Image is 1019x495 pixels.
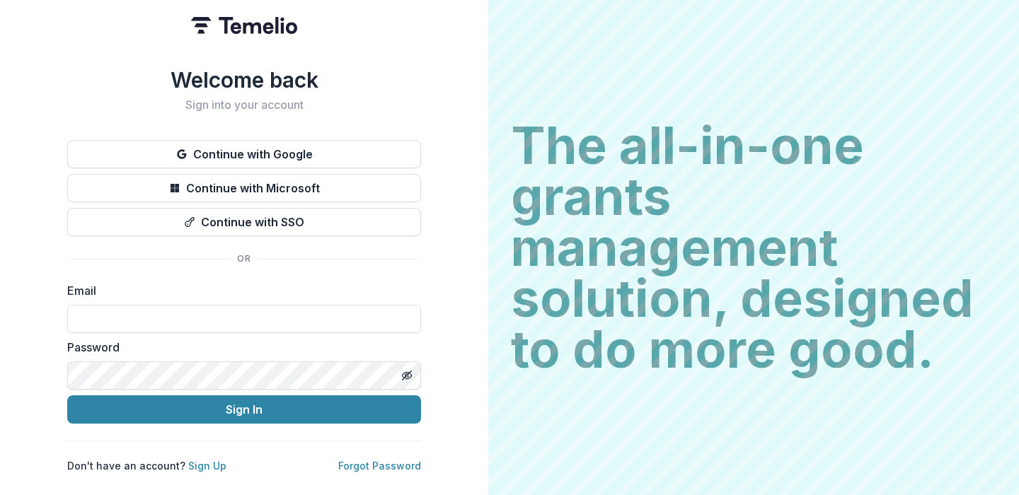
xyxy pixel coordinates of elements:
[396,364,418,387] button: Toggle password visibility
[67,282,413,299] label: Email
[67,208,421,236] button: Continue with SSO
[67,339,413,356] label: Password
[67,98,421,112] h2: Sign into your account
[188,460,226,472] a: Sign Up
[191,17,297,34] img: Temelio
[338,460,421,472] a: Forgot Password
[67,395,421,424] button: Sign In
[67,140,421,168] button: Continue with Google
[67,174,421,202] button: Continue with Microsoft
[67,458,226,473] p: Don't have an account?
[67,67,421,93] h1: Welcome back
